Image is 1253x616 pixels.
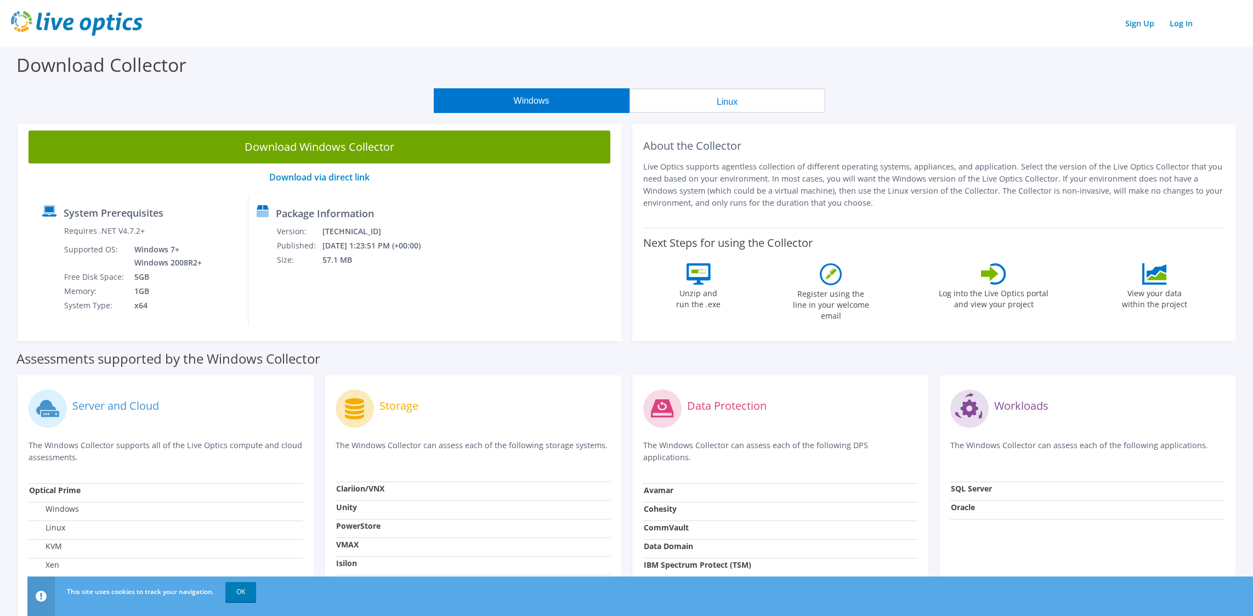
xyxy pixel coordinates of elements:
label: Storage [379,400,418,411]
td: [TECHNICAL_ID] [322,224,435,239]
strong: Cohesity [644,504,677,514]
label: Xen [29,560,59,570]
a: Download via direct link [269,171,370,183]
p: The Windows Collector can assess each of the following applications. [950,439,1224,462]
label: Server and Cloud [72,400,159,411]
td: 57.1 MB [322,253,435,267]
label: Download Collector [16,52,186,77]
label: View your data within the project [1115,285,1194,310]
a: Sign Up [1120,15,1160,31]
strong: Avamar [644,485,673,495]
td: Supported OS: [64,242,126,270]
a: OK [225,582,256,602]
img: live_optics_svg.svg [11,11,143,36]
p: The Windows Collector can assess each of the following DPS applications. [643,439,917,464]
strong: Clariion/VNX [336,483,384,494]
button: Linux [630,88,825,113]
span: This site uses cookies to track your navigation. [67,587,214,596]
label: Package Information [276,208,374,219]
label: Log into the Live Optics portal and view your project [938,285,1049,310]
label: Data Protection [687,400,767,411]
td: 5GB [126,270,204,284]
td: System Type: [64,298,126,313]
td: Free Disk Space: [64,270,126,284]
td: [DATE] 1:23:51 PM (+00:00) [322,239,435,253]
td: Memory: [64,284,126,298]
button: Windows [434,88,630,113]
label: Register using the line in your welcome email [790,285,872,321]
p: The Windows Collector can assess each of the following storage systems. [336,439,610,462]
strong: CommVault [644,522,689,533]
a: Log In [1164,15,1198,31]
label: Windows [29,504,79,515]
label: KVM [29,541,62,552]
strong: Oracle [951,502,975,512]
label: System Prerequisites [64,207,163,218]
td: Version: [276,224,322,239]
strong: Unity [336,502,357,512]
td: Windows 7+ Windows 2008R2+ [126,242,204,270]
p: Live Optics supports agentless collection of different operating systems, appliances, and applica... [643,161,1225,209]
strong: IBM Spectrum Protect (TSM) [644,560,751,570]
h2: About the Collector [643,139,1225,152]
label: Linux [29,522,65,533]
td: 1GB [126,284,204,298]
label: Unzip and run the .exe [673,285,724,310]
strong: VMAX [336,539,359,550]
a: Download Windows Collector [29,131,610,163]
label: Requires .NET V4.7.2+ [64,225,145,236]
td: Published: [276,239,322,253]
td: Size: [276,253,322,267]
strong: PowerStore [336,521,381,531]
label: Assessments supported by the Windows Collector [16,353,320,364]
td: x64 [126,298,204,313]
label: Workloads [994,400,1048,411]
label: Next Steps for using the Collector [643,236,813,250]
strong: Data Domain [644,541,693,551]
p: The Windows Collector supports all of the Live Optics compute and cloud assessments. [29,439,303,464]
strong: Optical Prime [29,485,81,495]
strong: SQL Server [951,483,992,494]
strong: Isilon [336,558,357,568]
